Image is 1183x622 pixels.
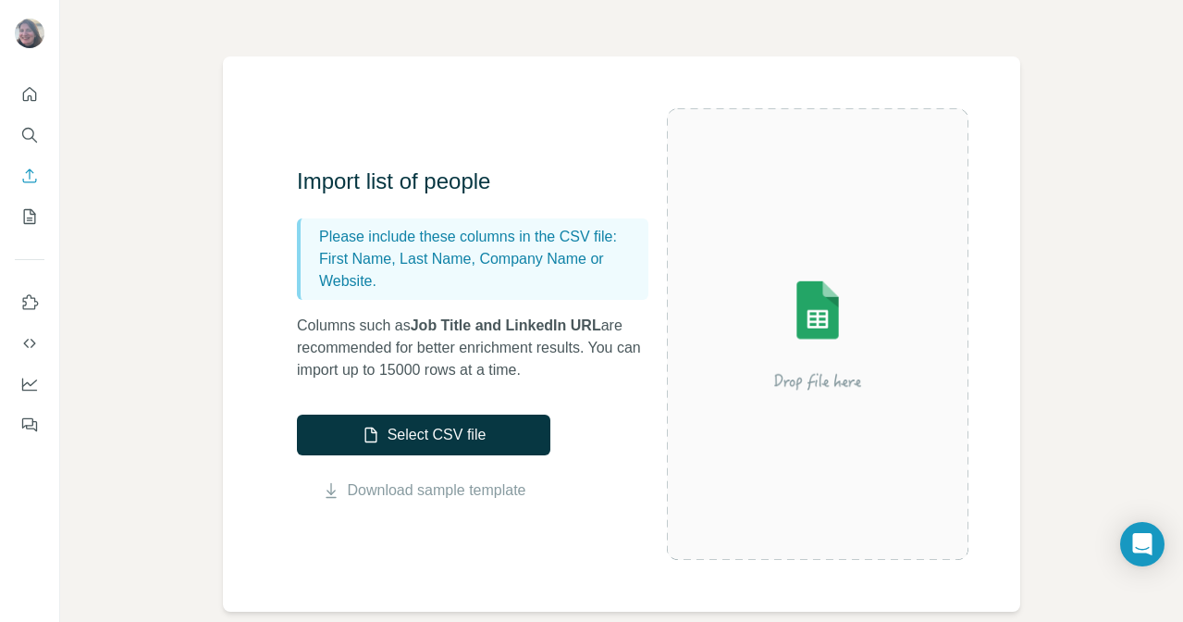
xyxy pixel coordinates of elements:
[667,233,968,434] img: Surfe Illustration - Drop file here or select below
[15,327,44,360] button: Use Surfe API
[1120,522,1165,566] div: Open Intercom Messenger
[15,286,44,319] button: Use Surfe on LinkedIn
[15,408,44,442] button: Feedback
[15,19,44,48] img: Avatar
[297,479,550,502] button: Download sample template
[297,315,667,381] p: Columns such as are recommended for better enrichment results. You can import up to 15000 rows at...
[15,78,44,111] button: Quick start
[297,167,667,196] h3: Import list of people
[411,317,601,333] span: Job Title and LinkedIn URL
[297,415,550,455] button: Select CSV file
[15,159,44,193] button: Enrich CSV
[15,118,44,152] button: Search
[319,226,641,248] p: Please include these columns in the CSV file:
[319,248,641,292] p: First Name, Last Name, Company Name or Website.
[348,479,526,502] a: Download sample template
[15,367,44,401] button: Dashboard
[15,200,44,233] button: My lists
